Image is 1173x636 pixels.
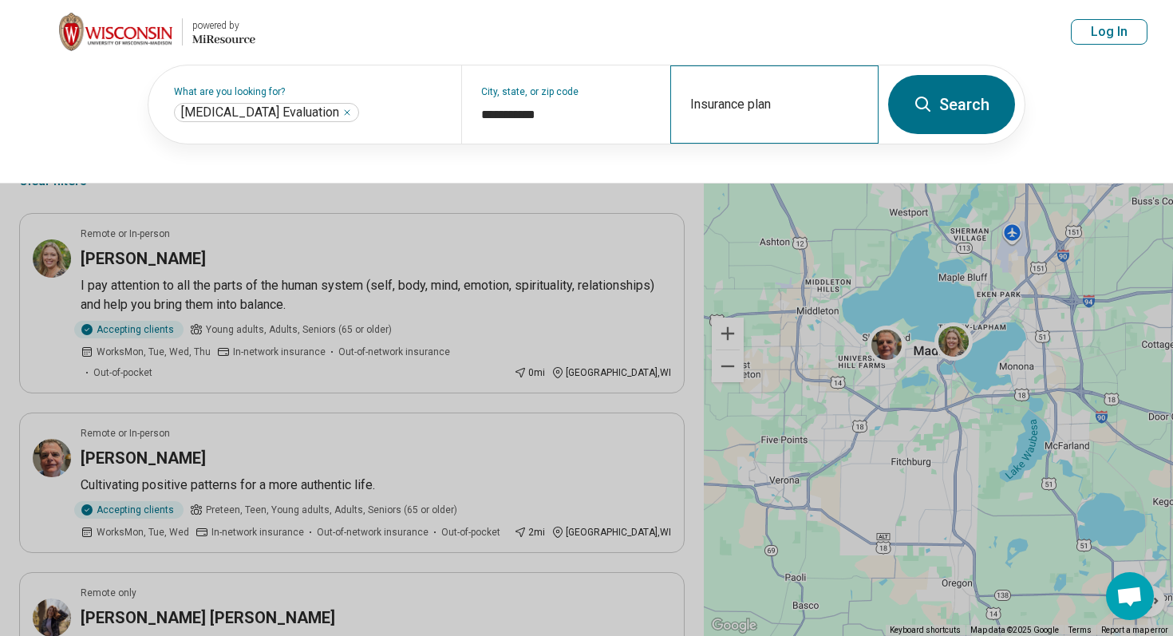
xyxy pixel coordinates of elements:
[192,18,255,33] div: powered by
[1071,19,1147,45] button: Log In
[174,103,359,122] div: ADHD Evaluation
[888,75,1015,134] button: Search
[1106,572,1154,620] div: Open chat
[59,13,172,51] img: University of Wisconsin-Madison
[181,105,339,120] span: [MEDICAL_DATA] Evaluation
[342,108,352,117] button: ADHD Evaluation
[26,13,255,51] a: University of Wisconsin-Madisonpowered by
[174,87,442,97] label: What are you looking for?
